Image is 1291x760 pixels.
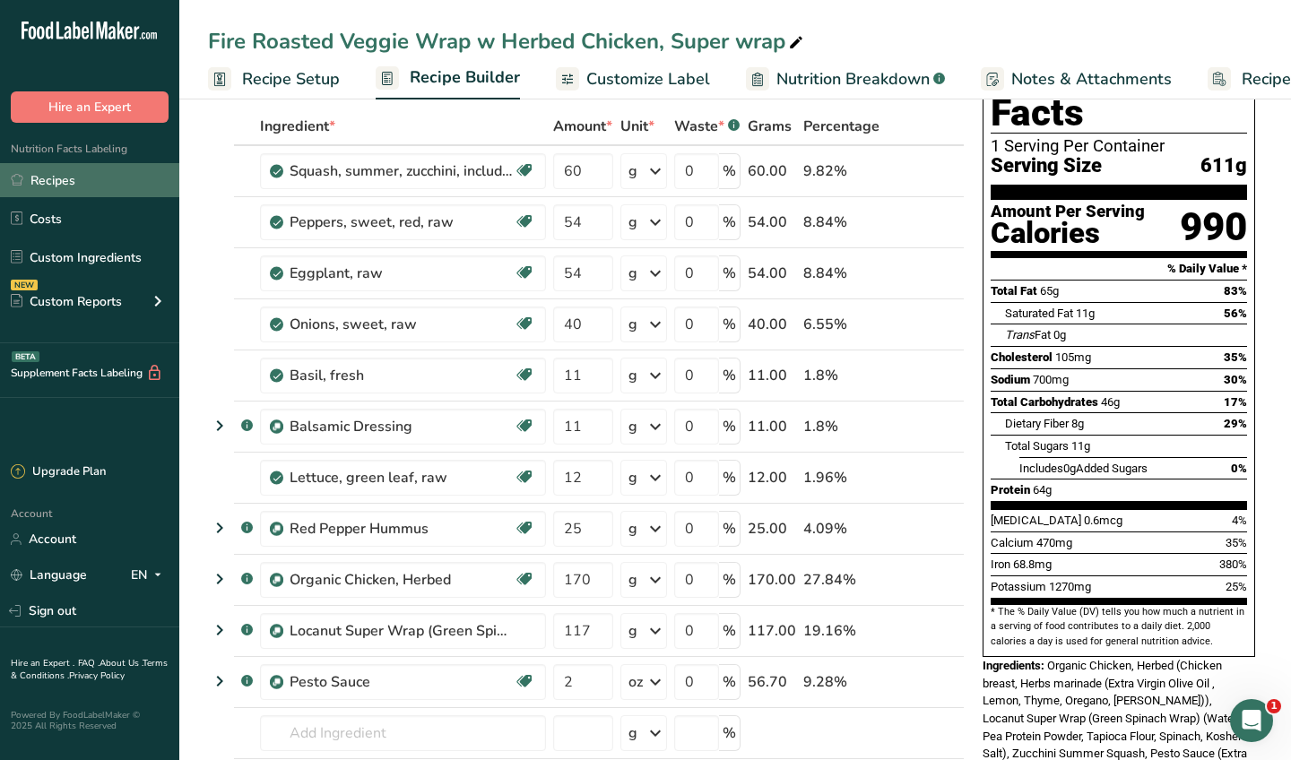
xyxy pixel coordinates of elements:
span: 64g [1033,483,1052,497]
span: 68.8mg [1013,557,1052,571]
span: 11g [1076,307,1095,320]
a: Privacy Policy [69,669,125,682]
span: Total Carbohydrates [991,395,1098,409]
span: 0.6mcg [1084,514,1122,527]
a: Hire an Expert . [11,657,74,669]
a: Recipe Builder [376,57,520,100]
div: Lettuce, green leaf, raw [290,467,514,488]
div: g [628,620,637,642]
a: Language [11,559,87,591]
div: 11.00 [748,365,796,386]
div: 12.00 [748,467,796,488]
span: 4% [1232,514,1247,527]
div: Calories [991,220,1145,246]
span: Percentage [803,116,879,137]
iframe: Intercom live chat [1230,699,1273,742]
span: Dietary Fiber [1005,417,1069,430]
div: 56.70 [748,671,796,693]
div: Custom Reports [11,292,122,311]
span: 35% [1224,350,1247,364]
span: 83% [1224,284,1247,298]
span: Sodium [991,373,1030,386]
div: Red Pepper Hummus [290,518,514,540]
div: 27.84% [803,569,879,591]
span: Calcium [991,536,1034,549]
span: [MEDICAL_DATA] [991,514,1081,527]
div: Squash, summer, zucchini, includes skin, raw [290,160,514,182]
span: 17% [1224,395,1247,409]
div: Onions, sweet, raw [290,314,514,335]
div: 9.28% [803,671,879,693]
div: 4.09% [803,518,879,540]
a: Terms & Conditions . [11,657,168,682]
div: 6.55% [803,314,879,335]
span: 8g [1071,417,1084,430]
div: g [628,467,637,488]
a: About Us . [100,657,143,669]
span: Ingredients: [983,659,1044,672]
div: Pesto Sauce [290,671,514,693]
div: 25.00 [748,518,796,540]
div: Peppers, sweet, red, raw [290,212,514,233]
span: Serving Size [991,155,1102,177]
span: Grams [748,116,792,137]
div: 1.8% [803,416,879,437]
div: 990 [1180,203,1247,251]
input: Add Ingredient [260,715,546,751]
div: 1 Serving Per Container [991,137,1247,155]
div: EN [131,565,169,586]
span: 0g [1063,462,1076,475]
span: 35% [1226,536,1247,549]
div: 1.96% [803,467,879,488]
span: Recipe Builder [410,65,520,90]
button: Hire an Expert [11,91,169,123]
span: Recipe Setup [242,67,340,91]
div: NEW [11,280,38,290]
div: 40.00 [748,314,796,335]
span: Unit [620,116,654,137]
span: 56% [1224,307,1247,320]
section: * The % Daily Value (DV) tells you how much a nutrient in a serving of food contributes to a dail... [991,605,1247,649]
img: Sub Recipe [270,522,283,536]
div: 1.8% [803,365,879,386]
div: g [628,314,637,335]
span: Notes & Attachments [1011,67,1172,91]
div: 8.84% [803,212,879,233]
div: oz [628,671,643,693]
span: Cholesterol [991,350,1053,364]
span: 46g [1101,395,1120,409]
div: g [628,365,637,386]
div: 19.16% [803,620,879,642]
div: 54.00 [748,212,796,233]
div: Basil, fresh [290,365,514,386]
div: 170.00 [748,569,796,591]
img: Sub Recipe [270,625,283,638]
span: 1 [1267,699,1281,713]
span: 1270mg [1049,580,1091,593]
span: Protein [991,483,1030,497]
span: 11g [1071,439,1090,453]
div: 8.84% [803,263,879,284]
span: 380% [1219,557,1247,571]
div: Upgrade Plan [11,463,106,481]
span: 29% [1224,417,1247,430]
span: Total Sugars [1005,439,1069,453]
div: Waste [674,116,740,137]
span: Fat [1005,328,1051,341]
span: Customize Label [586,67,710,91]
span: 65g [1040,284,1059,298]
div: g [628,722,637,744]
span: Ingredient [260,116,335,137]
span: 25% [1226,580,1247,593]
span: Nutrition Breakdown [776,67,930,91]
img: Sub Recipe [270,420,283,434]
i: Trans [1005,328,1035,341]
div: Locanut Super Wrap (Green Spinach Wrap) [290,620,514,642]
span: Total Fat [991,284,1037,298]
a: FAQ . [78,657,100,669]
div: Balsamic Dressing [290,416,514,437]
div: 54.00 [748,263,796,284]
span: Amount [553,116,612,137]
span: 700mg [1033,373,1069,386]
span: Iron [991,557,1010,571]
